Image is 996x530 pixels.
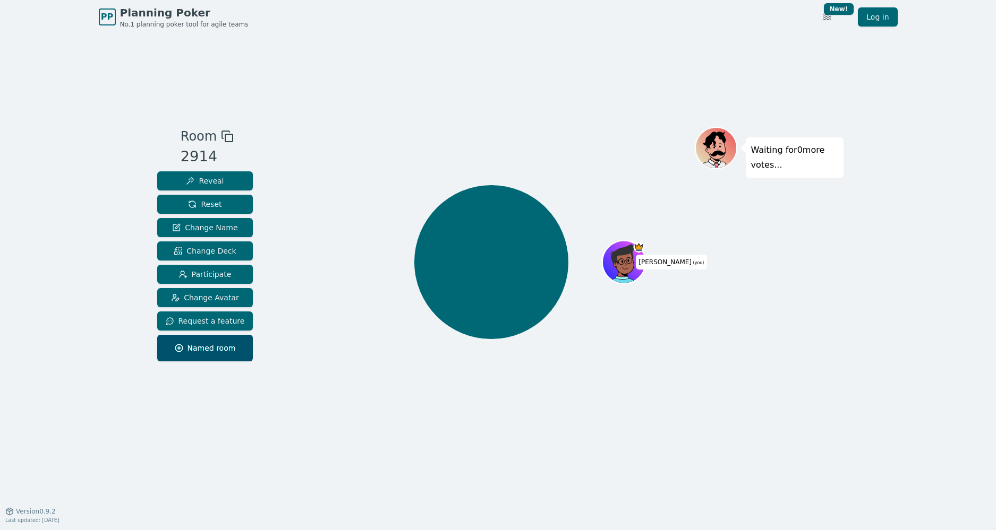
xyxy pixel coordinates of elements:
button: Change Deck [157,241,253,260]
span: Last updated: [DATE] [5,517,59,523]
span: Room [181,127,217,146]
span: Change Avatar [171,292,239,303]
button: Change Name [157,218,253,237]
div: 2914 [181,146,234,168]
span: Reset [188,199,222,210]
span: Participate [179,269,232,280]
span: Reveal [186,176,224,186]
a: Log in [858,7,897,27]
span: PP [101,11,113,23]
span: (you) [692,260,704,265]
span: Planning Poker [120,5,249,20]
span: Rafael is the host [633,242,644,253]
button: Version0.9.2 [5,507,56,516]
span: Request a feature [166,316,245,326]
button: Change Avatar [157,288,253,307]
button: Click to change your avatar [603,242,644,283]
button: New! [818,7,837,27]
a: PPPlanning PokerNo.1 planning poker tool for agile teams [99,5,249,29]
button: Named room [157,335,253,361]
span: Named room [175,343,236,353]
span: Click to change your name [636,255,706,270]
span: Change Name [172,222,237,233]
span: No.1 planning poker tool for agile teams [120,20,249,29]
p: Waiting for 0 more votes... [751,143,838,172]
button: Participate [157,265,253,284]
span: Version 0.9.2 [16,507,56,516]
button: Reset [157,195,253,214]
div: New! [824,3,854,15]
span: Change Deck [174,246,236,256]
button: Reveal [157,171,253,190]
button: Request a feature [157,311,253,331]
